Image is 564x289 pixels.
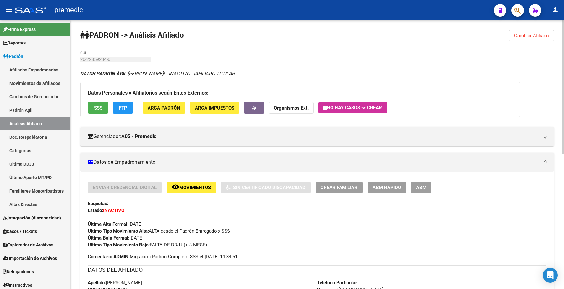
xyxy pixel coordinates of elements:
[88,102,108,114] button: SSS
[103,208,124,213] strong: INACTIVO
[5,6,13,13] mat-icon: menu
[509,30,554,41] button: Cambiar Afiliado
[3,282,32,289] span: Instructivos
[195,105,234,111] span: ARCA Impuestos
[119,105,127,111] span: FTP
[233,185,305,190] span: Sin Certificado Discapacidad
[416,185,426,190] span: ABM
[373,185,401,190] span: ABM Rápido
[88,228,149,234] strong: Ultimo Tipo Movimiento Alta:
[3,39,26,46] span: Reportes
[551,6,559,13] mat-icon: person
[88,253,238,260] span: Migración Padrón Completo SSS el [DATE] 14:34:51
[88,159,539,166] mat-panel-title: Datos de Empadronamiento
[543,268,558,283] div: Open Intercom Messenger
[190,102,239,114] button: ARCA Impuestos
[121,133,156,140] strong: A05 - Premedic
[88,182,162,193] button: Enviar Credencial Digital
[88,254,130,260] strong: Comentario ADMIN:
[94,105,102,111] span: SSS
[411,182,431,193] button: ABM
[80,71,164,76] span: [PERSON_NAME]
[274,105,309,111] strong: Organismos Ext.
[3,214,61,221] span: Integración (discapacidad)
[88,280,142,286] span: [PERSON_NAME]
[88,228,230,234] span: ALTA desde el Padrón Entregado x SSS
[3,228,37,235] span: Casos / Tickets
[88,208,103,213] strong: Estado:
[167,182,216,193] button: Movimientos
[80,71,128,76] strong: DATOS PADRÓN ÁGIL:
[88,235,129,241] strong: Última Baja Formal:
[88,89,512,97] h3: Datos Personales y Afiliatorios según Entes Externos:
[80,71,235,76] i: | INACTIVO |
[143,102,185,114] button: ARCA Padrón
[3,268,34,275] span: Delegaciones
[88,201,108,206] strong: Etiquetas:
[88,221,143,227] span: [DATE]
[148,105,180,111] span: ARCA Padrón
[321,185,358,190] span: Crear Familiar
[221,182,311,193] button: Sin Certificado Discapacidad
[50,3,83,17] span: - premedic
[323,105,382,111] span: No hay casos -> Crear
[368,182,406,193] button: ABM Rápido
[88,266,546,274] h3: DATOS DEL AFILIADO
[3,255,57,262] span: Importación de Archivos
[318,102,387,113] button: No hay casos -> Crear
[80,153,554,172] mat-expansion-panel-header: Datos de Empadronamiento
[316,182,363,193] button: Crear Familiar
[88,133,539,140] mat-panel-title: Gerenciador:
[3,53,23,60] span: Padrón
[3,241,53,248] span: Explorador de Archivos
[93,185,157,190] span: Enviar Credencial Digital
[179,185,211,190] span: Movimientos
[88,221,128,227] strong: Última Alta Formal:
[3,26,36,33] span: Firma Express
[195,71,235,76] span: AFILIADO TITULAR
[88,242,150,248] strong: Ultimo Tipo Movimiento Baja:
[269,102,314,114] button: Organismos Ext.
[80,31,184,39] strong: PADRON -> Análisis Afiliado
[88,242,207,248] span: FALTA DE DDJJ (+ 3 MESE)
[317,280,358,286] strong: Teléfono Particular:
[88,235,144,241] span: [DATE]
[80,127,554,146] mat-expansion-panel-header: Gerenciador:A05 - Premedic
[514,33,549,39] span: Cambiar Afiliado
[88,280,106,286] strong: Apellido:
[172,183,179,191] mat-icon: remove_red_eye
[113,102,133,114] button: FTP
